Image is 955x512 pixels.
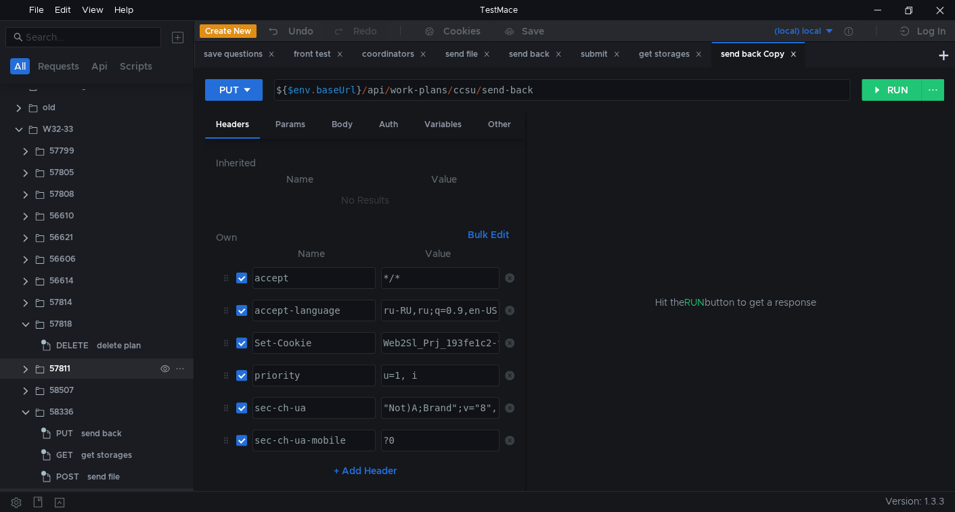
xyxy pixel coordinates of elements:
button: Create New [200,24,257,38]
div: 56610 [49,206,74,226]
span: DELETE [56,335,89,356]
div: Cookies [443,23,481,39]
div: get storages [81,445,132,465]
div: Headers [205,112,260,139]
div: 57818 [49,314,72,334]
div: old [43,97,55,118]
span: Version: 1.3.3 [885,492,944,511]
div: send back [509,47,562,62]
button: Redo [323,21,386,41]
div: coordinators [362,47,426,62]
div: send back [81,423,122,444]
div: 56614 [49,271,74,291]
div: 58336 [49,402,74,422]
div: Undo [288,23,313,39]
div: save questions [204,47,275,62]
div: 57799 [49,141,74,161]
div: 57808 [49,184,74,204]
div: 57814 [49,292,72,312]
div: send back Copy [81,488,145,509]
button: Bulk Edit [462,227,514,243]
button: Api [87,58,112,74]
span: PUT [56,423,73,444]
div: 56621 [49,227,73,248]
div: submit [581,47,620,62]
h6: Own [216,229,462,246]
th: Value [376,246,499,262]
input: Search... [26,30,153,45]
button: (local) local [740,20,835,42]
span: GET [56,445,73,465]
div: Other [477,112,522,137]
span: POST [56,467,79,487]
h6: Inherited [216,155,514,171]
button: + Add Header [328,463,403,479]
button: Scripts [116,58,156,74]
div: Log In [917,23,946,39]
span: RUN [684,296,704,308]
div: Redo [353,23,377,39]
div: 56606 [49,249,76,269]
div: 57811 [49,358,70,379]
div: send file [87,467,120,487]
div: front test [294,47,343,62]
div: (local) local [774,25,821,38]
button: Undo [257,21,323,41]
div: PUT [219,83,239,97]
div: Params [265,112,316,137]
div: send back Copy [721,47,797,62]
div: send file [445,47,490,62]
button: PUT [205,79,263,101]
button: Requests [34,58,83,74]
button: RUN [862,79,922,101]
div: 57805 [49,162,74,183]
div: Body [321,112,363,137]
th: Name [247,246,376,262]
span: Hit the button to get a response [654,295,816,310]
span: PUT [56,488,73,509]
th: Value [373,171,514,187]
nz-embed-empty: No Results [341,194,389,206]
div: Auth [368,112,409,137]
div: get storages [639,47,702,62]
div: 58507 [49,380,74,400]
button: All [10,58,30,74]
div: delete plan [97,335,141,356]
div: Save [522,26,544,36]
th: Name [227,171,373,187]
div: W32-33 [43,119,73,139]
div: Variables [414,112,472,137]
